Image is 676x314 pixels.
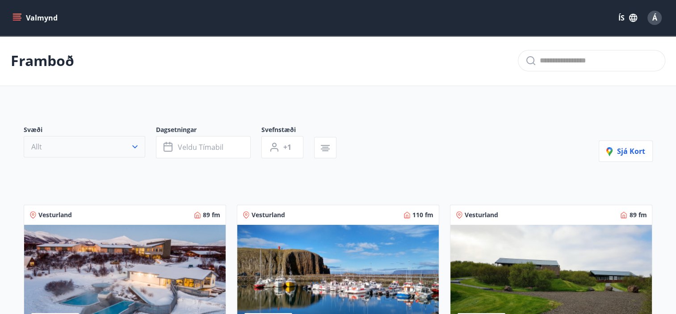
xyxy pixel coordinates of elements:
span: 110 fm [412,211,433,219]
span: Á [652,13,657,23]
button: Á [644,7,665,29]
span: Svæði [24,125,156,136]
button: menu [11,10,61,26]
button: ÍS [613,10,642,26]
span: Allt [31,142,42,152]
p: Framboð [11,51,74,70]
span: Sjá kort [606,146,645,156]
button: +1 [261,136,303,158]
button: Allt [24,136,145,157]
button: Sjá kort [599,140,653,162]
span: Vesturland [252,211,285,219]
span: Veldu tímabil [178,142,223,152]
span: Vesturland [465,211,498,219]
span: 89 fm [629,211,647,219]
span: Svefnstæði [261,125,314,136]
span: +1 [283,142,291,152]
span: Dagsetningar [156,125,261,136]
span: Vesturland [38,211,72,219]
button: Veldu tímabil [156,136,251,158]
span: 89 fm [203,211,220,219]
